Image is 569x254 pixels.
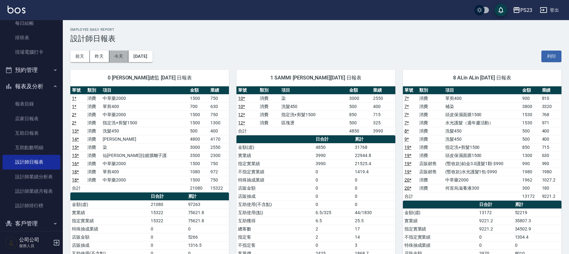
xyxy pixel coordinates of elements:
td: 補染 [444,102,521,111]
td: 0 [314,241,353,249]
td: 3800 [521,102,540,111]
td: 洗髮450 [444,135,521,143]
td: 500 [521,135,540,143]
div: PS23 [520,6,532,14]
td: 3000 [188,143,209,151]
td: 990 [540,159,561,168]
td: 6.5/325 [314,208,353,217]
th: 日合計 [149,192,187,201]
td: 750 [209,94,229,102]
td: 中草藥2000 [101,111,188,119]
table: a dense table [403,86,561,201]
td: 1500 [188,94,209,102]
td: 消費 [418,176,444,184]
a: 現場電腦打卡 [3,45,60,59]
td: 指定客 [236,233,314,241]
td: 指定洗+剪髮1500 [280,111,348,119]
td: 13172 [478,208,513,217]
td: 指定實業績 [236,159,314,168]
td: 不指定客 [236,241,314,249]
td: 700 [188,102,209,111]
span: 1 SAMMI [PERSON_NAME][DATE] 日報表 [244,75,387,81]
td: 52219 [513,208,561,217]
td: 單剪400 [444,94,521,102]
td: 4850 [314,143,353,151]
td: 2 [314,233,353,241]
th: 累計 [353,135,395,143]
img: Person [5,236,18,249]
td: 1500 [188,159,209,168]
td: 34502.9 [513,225,561,233]
a: 每日結帳 [3,16,60,30]
td: 25.5 [353,217,395,225]
p: 服務人員 [19,243,51,249]
td: 971 [540,119,561,127]
td: 消費 [86,168,101,176]
td: 2 [314,225,353,233]
td: 店販抽成 [236,192,314,200]
td: 消費 [418,102,444,111]
a: 設計師日報表 [3,155,60,169]
button: 今天 [109,51,129,62]
td: 1304.4 [513,233,561,241]
td: 實業績 [236,151,314,159]
td: 2300 [209,151,229,159]
td: 合計 [70,184,86,192]
td: 15322 [209,184,229,192]
td: 中草藥2000 [101,94,188,102]
td: 指定實業績 [70,217,149,225]
td: 2550 [209,143,229,151]
td: 中草藥2000 [101,176,188,184]
button: 預約管理 [3,62,60,78]
td: 0 [314,176,353,184]
td: 0 [353,192,395,200]
td: 13172 [521,192,540,200]
td: 0 [314,200,353,208]
td: 店販銷售 [418,159,444,168]
td: 500 [348,119,371,127]
td: 0 [314,168,353,176]
td: 400 [540,135,561,143]
td: 3990 [314,151,353,159]
img: Logo [8,6,25,14]
td: 互助使用(不含點) [236,200,314,208]
th: 業績 [371,86,395,95]
td: 750 [209,176,229,184]
td: 5266 [187,233,229,241]
td: 6.5 [314,217,353,225]
td: 400 [371,102,395,111]
td: 21525.4 [353,159,395,168]
td: 1980 [521,168,540,176]
td: 消費 [418,94,444,102]
td: 14 [353,233,395,241]
th: 金額 [521,86,540,95]
td: 22944.8 [353,151,395,159]
td: 180 [540,184,561,192]
td: 消費 [86,111,101,119]
td: 消費 [418,111,444,119]
td: 消費 [86,119,101,127]
td: 店販銷售 [418,168,444,176]
td: 金額(虛) [403,208,478,217]
td: 750 [209,111,229,119]
a: 設計師業績月報表 [3,184,60,198]
td: 715 [371,111,395,119]
td: 850 [348,111,371,119]
th: 金額 [188,86,209,95]
button: 客戶管理 [3,215,60,232]
button: 報表及分析 [3,78,60,95]
td: 金額(虛) [236,143,314,151]
td: 消費 [86,94,101,102]
td: 75621.8 [187,208,229,217]
td: 1027.2 [540,176,561,184]
td: 3500 [188,151,209,159]
td: 消費 [258,119,280,127]
td: 消費 [418,184,444,192]
button: 前天 [70,51,90,62]
td: 店販金額 [70,233,149,241]
th: 日合計 [314,135,353,143]
td: 4170 [209,135,229,143]
td: (暫收款)鉑金3.0護髮1顆-$990 [444,159,521,168]
td: 1500 [188,176,209,184]
td: 1300 [521,151,540,159]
